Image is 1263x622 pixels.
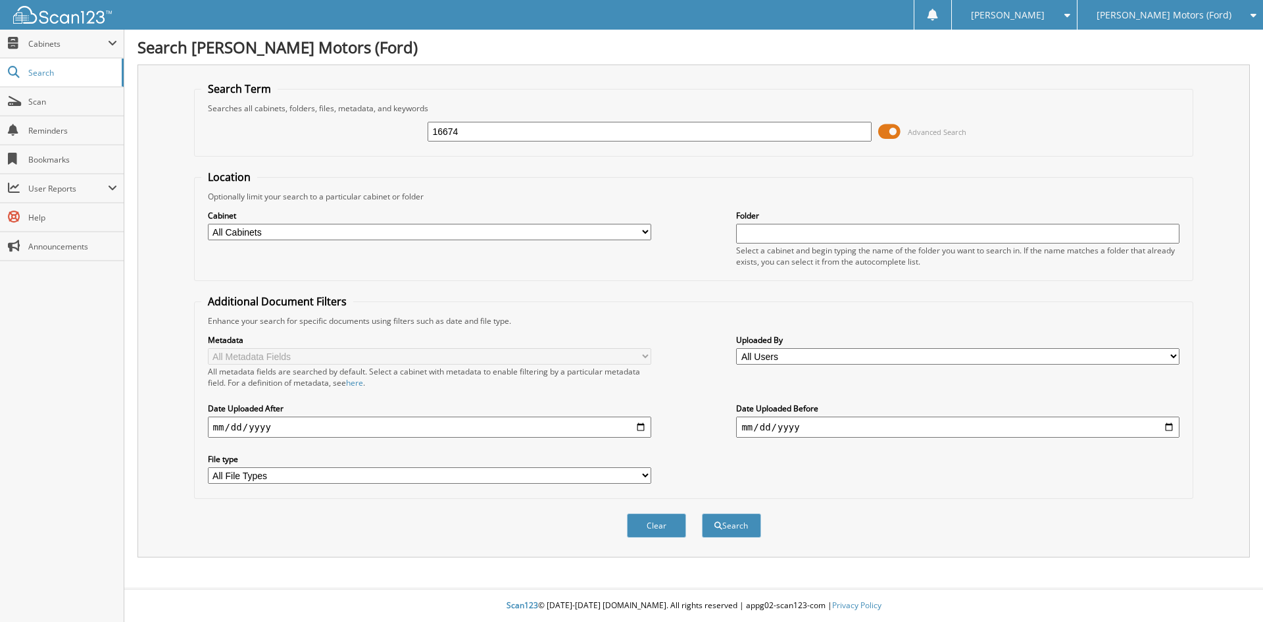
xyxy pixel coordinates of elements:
[124,590,1263,622] div: © [DATE]-[DATE] [DOMAIN_NAME]. All rights reserved | appg02-scan123-com |
[1197,559,1263,622] iframe: Chat Widget
[736,334,1179,346] label: Uploaded By
[137,36,1250,58] h1: Search [PERSON_NAME] Motors (Ford)
[208,417,651,438] input: start
[201,191,1187,202] div: Optionally limit your search to a particular cabinet or folder
[346,377,363,388] a: here
[28,38,108,49] span: Cabinets
[28,183,108,194] span: User Reports
[832,600,881,611] a: Privacy Policy
[1097,11,1231,19] span: [PERSON_NAME] Motors (Ford)
[28,241,117,252] span: Announcements
[736,403,1179,414] label: Date Uploaded Before
[208,403,651,414] label: Date Uploaded After
[201,315,1187,326] div: Enhance your search for specific documents using filters such as date and file type.
[28,96,117,107] span: Scan
[201,170,257,184] legend: Location
[28,154,117,165] span: Bookmarks
[736,417,1179,438] input: end
[908,127,966,137] span: Advanced Search
[507,600,538,611] span: Scan123
[28,125,117,136] span: Reminders
[208,454,651,465] label: File type
[13,6,112,24] img: scan123-logo-white.svg
[627,513,686,538] button: Clear
[208,366,651,388] div: All metadata fields are searched by default. Select a cabinet with metadata to enable filtering b...
[28,67,115,78] span: Search
[201,294,353,309] legend: Additional Document Filters
[702,513,761,538] button: Search
[208,334,651,346] label: Metadata
[201,82,278,96] legend: Search Term
[736,210,1179,221] label: Folder
[971,11,1045,19] span: [PERSON_NAME]
[208,210,651,221] label: Cabinet
[28,212,117,223] span: Help
[736,245,1179,267] div: Select a cabinet and begin typing the name of the folder you want to search in. If the name match...
[201,103,1187,114] div: Searches all cabinets, folders, files, metadata, and keywords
